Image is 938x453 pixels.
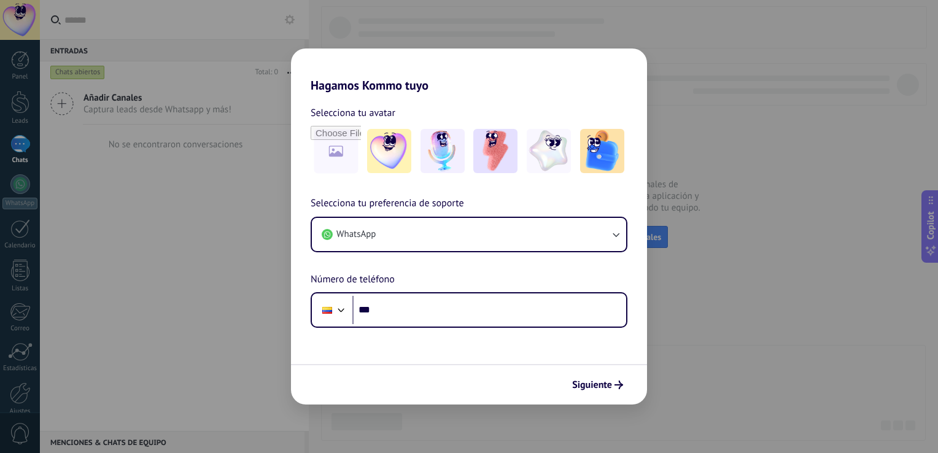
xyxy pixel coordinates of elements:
[316,297,339,323] div: Colombia: + 57
[421,129,465,173] img: -2.jpeg
[473,129,517,173] img: -3.jpeg
[311,272,395,288] span: Número de teléfono
[527,129,571,173] img: -4.jpeg
[311,196,464,212] span: Selecciona tu preferencia de soporte
[580,129,624,173] img: -5.jpeg
[367,129,411,173] img: -1.jpeg
[336,228,376,241] span: WhatsApp
[572,381,612,389] span: Siguiente
[291,48,647,93] h2: Hagamos Kommo tuyo
[312,218,626,251] button: WhatsApp
[567,374,629,395] button: Siguiente
[311,105,395,121] span: Selecciona tu avatar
